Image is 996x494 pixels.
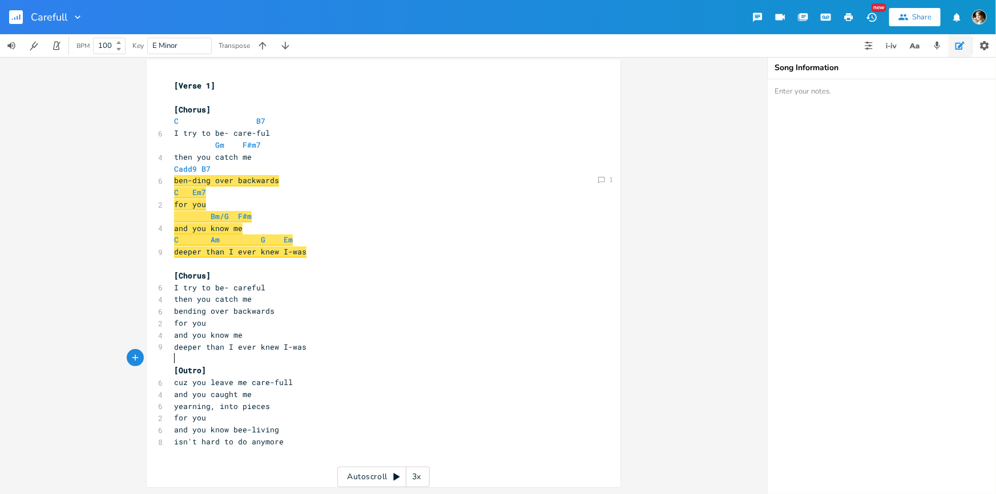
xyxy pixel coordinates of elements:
span: Carefull [31,12,67,22]
span: cuz you leave me care-full [174,377,293,387]
span: [Chorus] [174,270,211,281]
span: then you catch me [174,152,252,162]
div: 1 [609,176,613,183]
span: Cadd9 [174,164,197,174]
button: Share [889,8,941,26]
span: B7 [256,116,265,126]
span: Em [284,234,293,246]
span: Am [211,234,220,246]
span: deeper than I ever knew I-was [174,342,307,352]
div: Share [912,12,932,22]
button: New [860,7,883,27]
span: yearning, into pieces [174,401,270,411]
span: F#m7 [243,140,261,150]
span: isn't hard to do anymore [174,436,284,447]
span: ben-ding over backwards [174,175,279,187]
div: Autoscroll [337,467,430,487]
span: for you [174,412,206,423]
span: bending over backwards [174,306,275,316]
span: I try to be- care-ful [174,128,270,138]
span: C [174,234,179,246]
span: C [174,187,179,199]
span: [Outro] [174,365,206,375]
span: then you catch me [174,294,252,304]
span: B7 [201,164,211,174]
div: New [872,3,886,12]
span: F#m [238,211,252,222]
span: deeper than I ever knew I-was [174,246,307,258]
div: 3x [406,467,427,487]
div: Song Information [775,64,989,72]
span: Em7 [192,187,206,199]
span: [Chorus] [174,104,211,115]
span: and you know me [174,223,243,234]
span: C [174,116,179,126]
span: and you caught me [174,389,252,399]
div: Key [132,42,144,49]
span: for you [174,199,206,210]
span: and you know me [174,330,243,340]
span: E Minor [152,41,178,51]
span: G [261,234,265,246]
span: I try to be- careful [174,282,265,293]
span: [Verse 1] [174,80,215,91]
span: Bm/G [211,211,229,222]
div: Transpose [219,42,250,49]
span: for you [174,318,206,328]
img: Robert Wise [972,10,987,25]
span: and you know bee-living [174,424,279,435]
span: Gm [215,140,224,150]
div: BPM [76,43,90,49]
